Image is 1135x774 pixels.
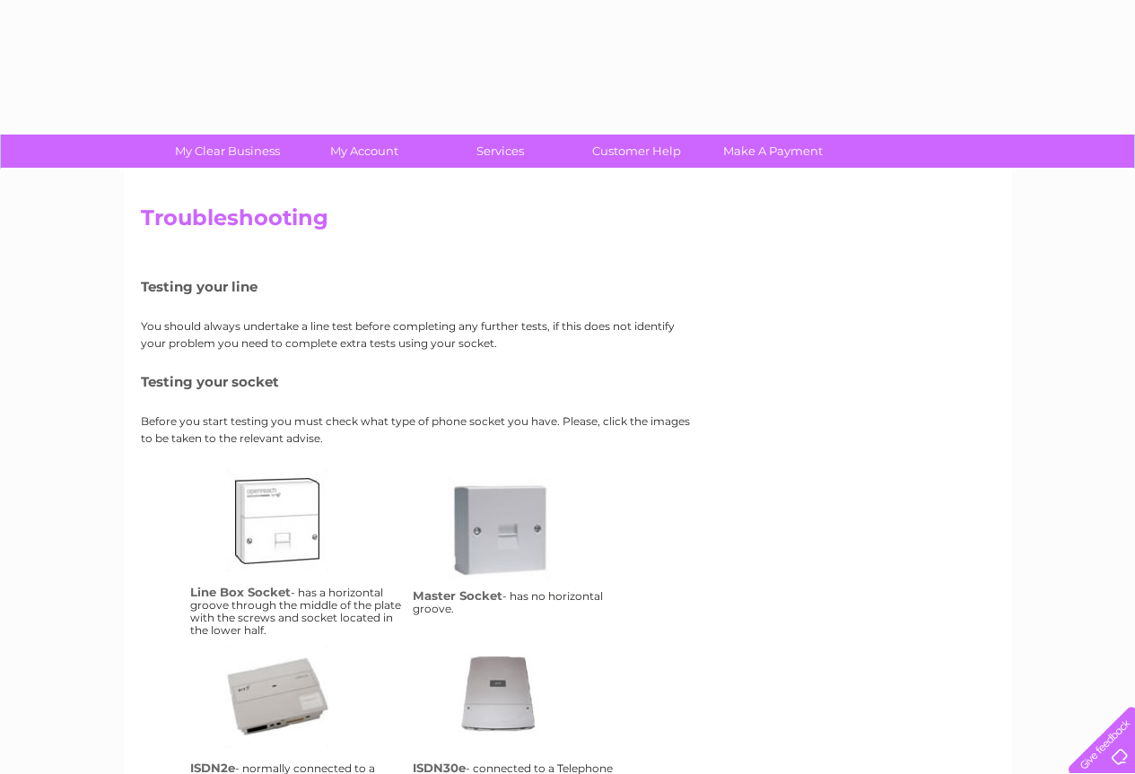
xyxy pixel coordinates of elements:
[141,317,697,352] p: You should always undertake a line test before completing any further tests, if this does not ide...
[448,477,591,621] a: ms
[141,413,697,447] p: Before you start testing you must check what type of phone socket you have. Please, click the ima...
[141,279,697,294] h5: Testing your line
[408,465,631,641] td: - has no horizontal groove.
[563,135,711,168] a: Customer Help
[699,135,847,168] a: Make A Payment
[141,205,995,239] h2: Troubleshooting
[290,135,438,168] a: My Account
[413,588,502,603] h4: Master Socket
[153,135,301,168] a: My Clear Business
[186,465,408,641] td: - has a horizontal groove through the middle of the plate with the screws and socket located in t...
[426,135,574,168] a: Services
[141,374,697,389] h5: Testing your socket
[190,585,291,599] h4: Line Box Socket
[225,469,369,613] a: lbs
